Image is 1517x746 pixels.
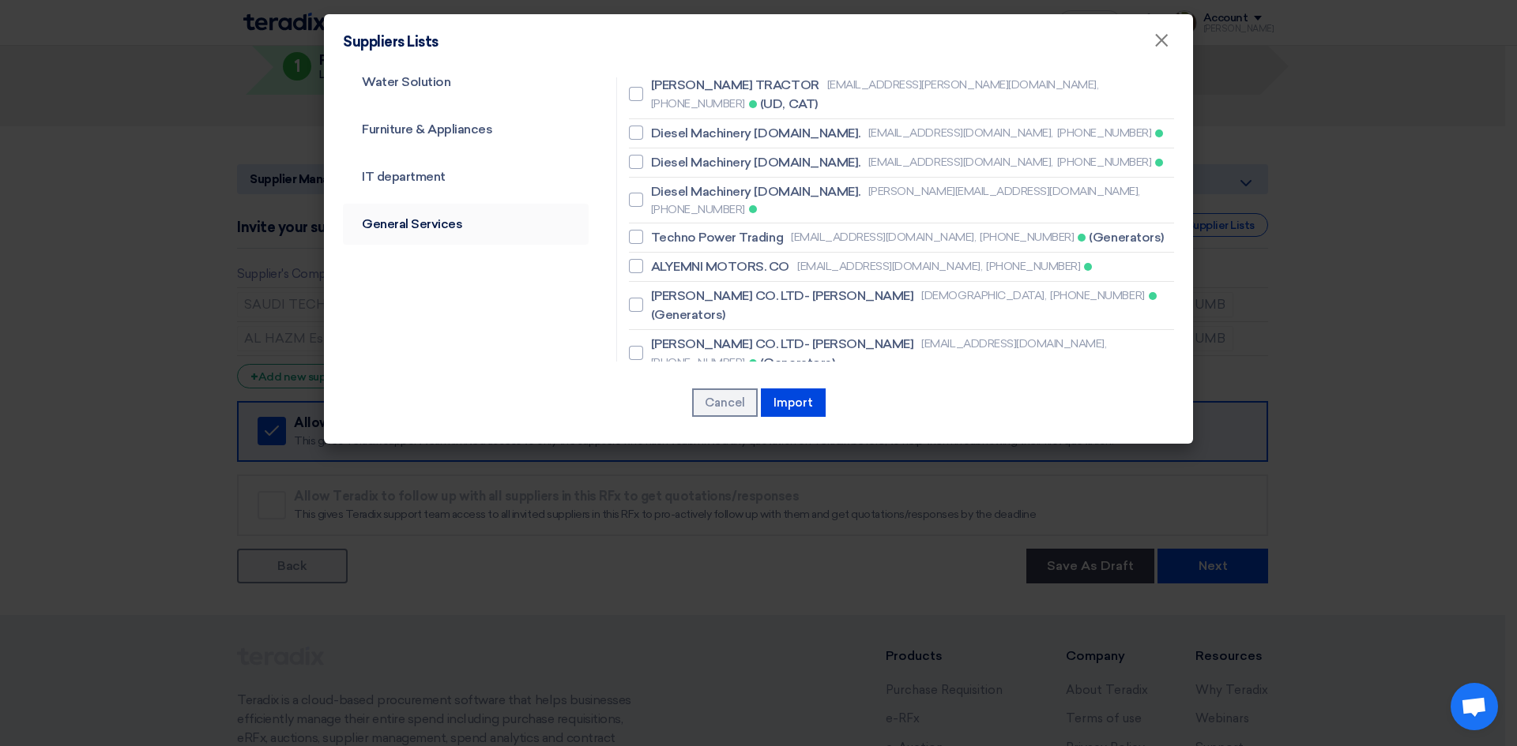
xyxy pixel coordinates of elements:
span: [PHONE_NUMBER] [651,96,745,112]
span: [PHONE_NUMBER] [1057,154,1151,171]
span: (Generators) [1089,228,1163,247]
span: [PHONE_NUMBER] [1050,287,1144,304]
span: (Generators) [760,354,834,373]
span: [PERSON_NAME] CO. LTD- [PERSON_NAME] [651,287,914,306]
span: [EMAIL_ADDRESS][DOMAIN_NAME], [791,229,976,246]
span: [PHONE_NUMBER] [986,258,1080,275]
a: IT department [343,156,589,197]
span: Diesel Machinery [DOMAIN_NAME]. [651,124,860,143]
span: (Generators) [651,306,725,324]
span: × [1154,28,1169,60]
span: [PHONE_NUMBER] [980,229,1074,246]
span: Diesel Machinery [DOMAIN_NAME]. [651,153,860,172]
span: [PERSON_NAME] CO. LTD- [PERSON_NAME] [651,335,914,354]
span: [DEMOGRAPHIC_DATA], [921,287,1046,304]
span: [EMAIL_ADDRESS][DOMAIN_NAME], [921,336,1106,352]
span: ALYEMNI MOTORS. CO [651,257,789,276]
button: Cancel [692,388,758,417]
span: [EMAIL_ADDRESS][DOMAIN_NAME], [868,154,1053,171]
span: (UD, CAT) [760,95,818,114]
div: Open chat [1451,683,1498,730]
span: [PHONE_NUMBER] [1057,125,1151,141]
a: Furniture & Appliances [343,109,589,150]
span: Techno Power Trading [651,228,783,247]
span: [PERSON_NAME] TRACTOR [651,76,819,95]
span: [PERSON_NAME][EMAIL_ADDRESS][DOMAIN_NAME], [868,183,1140,200]
span: [PHONE_NUMBER] [651,201,745,218]
span: Diesel Machinery [DOMAIN_NAME]. [651,182,860,201]
span: [PHONE_NUMBER] [651,354,745,371]
a: General Services [343,204,589,245]
span: [EMAIL_ADDRESS][DOMAIN_NAME], [797,258,982,275]
button: Import [761,388,826,417]
a: Water Solution [343,62,589,103]
span: [EMAIL_ADDRESS][PERSON_NAME][DOMAIN_NAME], [827,77,1099,93]
button: Close [1141,25,1182,57]
span: [EMAIL_ADDRESS][DOMAIN_NAME], [868,125,1053,141]
h4: Suppliers Lists [343,33,439,51]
